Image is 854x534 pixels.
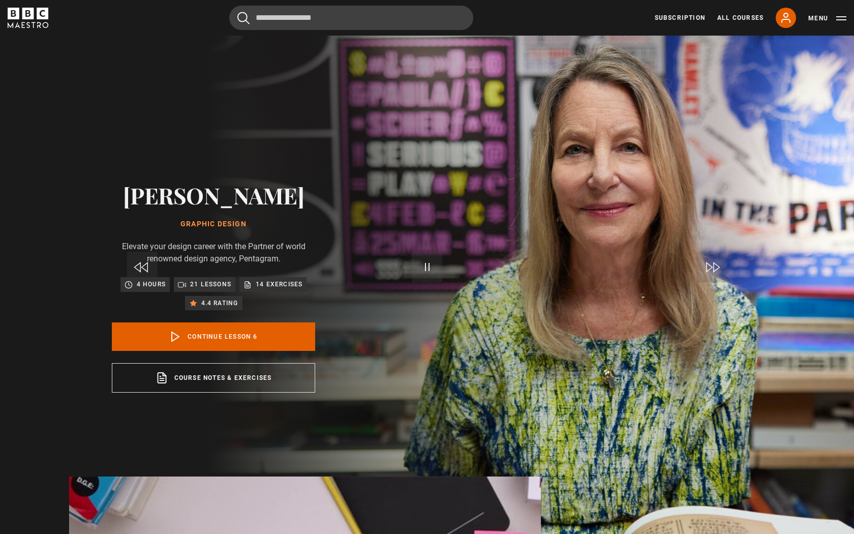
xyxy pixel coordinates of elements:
[8,8,48,28] svg: BBC Maestro
[237,12,250,24] button: Submit the search query
[229,6,473,30] input: Search
[112,220,315,228] h1: Graphic Design
[112,363,315,393] a: Course notes & exercises
[201,298,238,308] p: 4.4 rating
[112,241,315,265] p: Elevate your design career with the Partner of world renowned design agency, Pentagram.
[808,13,846,23] button: Toggle navigation
[112,322,315,351] a: Continue lesson 6
[137,279,166,289] p: 4 hours
[112,182,315,208] h2: [PERSON_NAME]
[256,279,302,289] p: 14 exercises
[655,13,705,22] a: Subscription
[717,13,764,22] a: All Courses
[190,279,231,289] p: 21 lessons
